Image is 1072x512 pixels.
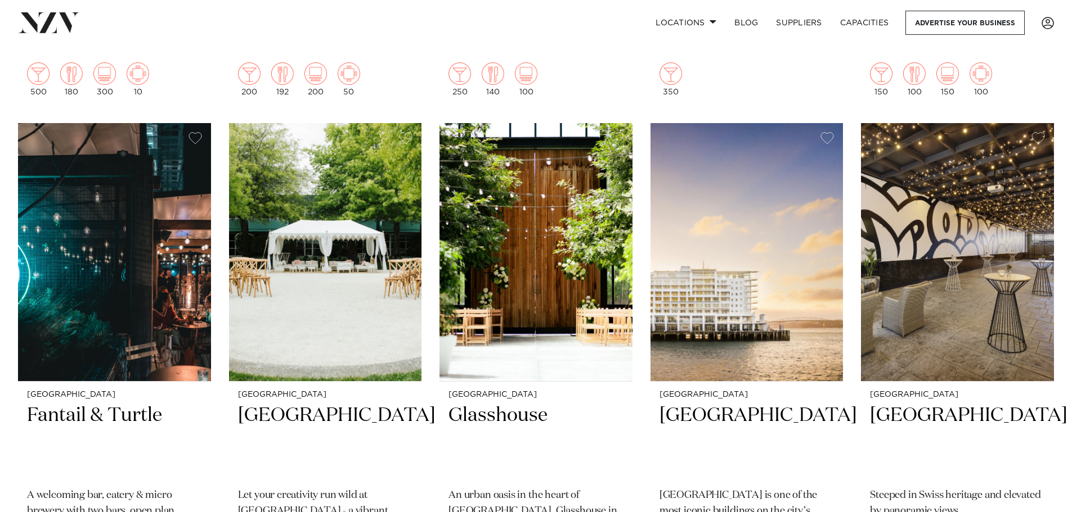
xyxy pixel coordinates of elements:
[936,62,959,96] div: 150
[870,62,892,85] img: cocktail.png
[767,11,831,35] a: SUPPLIERS
[18,12,79,33] img: nzv-logo.png
[304,62,327,85] img: theatre.png
[970,62,992,85] img: meeting.png
[515,62,537,85] img: theatre.png
[448,62,471,96] div: 250
[238,62,261,96] div: 200
[27,62,50,96] div: 500
[338,62,360,96] div: 50
[905,11,1025,35] a: Advertise your business
[271,62,294,85] img: dining.png
[660,391,835,399] small: [GEOGRAPHIC_DATA]
[27,62,50,85] img: cocktail.png
[238,62,261,85] img: cocktail.png
[482,62,504,85] img: dining.png
[93,62,116,85] img: theatre.png
[127,62,149,96] div: 10
[238,391,413,399] small: [GEOGRAPHIC_DATA]
[127,62,149,85] img: meeting.png
[27,403,202,479] h2: Fantail & Turtle
[93,62,116,96] div: 300
[338,62,360,85] img: meeting.png
[831,11,898,35] a: Capacities
[903,62,926,85] img: dining.png
[660,403,835,479] h2: [GEOGRAPHIC_DATA]
[515,62,537,96] div: 100
[660,62,682,85] img: cocktail.png
[725,11,767,35] a: BLOG
[647,11,725,35] a: Locations
[870,62,892,96] div: 150
[238,403,413,479] h2: [GEOGRAPHIC_DATA]
[27,391,202,399] small: [GEOGRAPHIC_DATA]
[870,403,1045,479] h2: [GEOGRAPHIC_DATA]
[660,62,682,96] div: 350
[60,62,83,96] div: 180
[482,62,504,96] div: 140
[970,62,992,96] div: 100
[60,62,83,85] img: dining.png
[448,403,624,479] h2: Glasshouse
[304,62,327,96] div: 200
[936,62,959,85] img: theatre.png
[448,391,624,399] small: [GEOGRAPHIC_DATA]
[271,62,294,96] div: 192
[870,391,1045,399] small: [GEOGRAPHIC_DATA]
[448,62,471,85] img: cocktail.png
[903,62,926,96] div: 100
